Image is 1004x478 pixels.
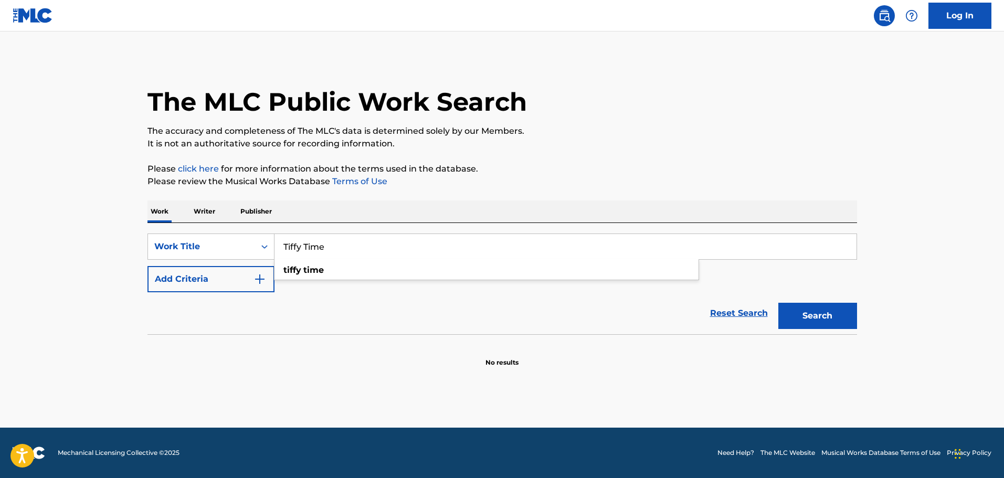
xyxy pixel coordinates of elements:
[717,448,754,458] a: Need Help?
[147,266,274,292] button: Add Criteria
[191,200,218,222] p: Writer
[330,176,387,186] a: Terms of Use
[955,438,961,470] div: Drag
[901,5,922,26] div: Help
[178,164,219,174] a: click here
[13,8,53,23] img: MLC Logo
[154,240,249,253] div: Work Title
[878,9,891,22] img: search
[760,448,815,458] a: The MLC Website
[905,9,918,22] img: help
[237,200,275,222] p: Publisher
[58,448,179,458] span: Mechanical Licensing Collective © 2025
[928,3,991,29] a: Log In
[253,273,266,285] img: 9d2ae6d4665cec9f34b9.svg
[147,233,857,334] form: Search Form
[283,265,301,275] strong: tiffy
[778,303,857,329] button: Search
[147,175,857,188] p: Please review the Musical Works Database
[147,200,172,222] p: Work
[874,5,895,26] a: Public Search
[147,86,527,118] h1: The MLC Public Work Search
[147,137,857,150] p: It is not an authoritative source for recording information.
[303,265,324,275] strong: time
[13,447,45,459] img: logo
[485,345,519,367] p: No results
[947,448,991,458] a: Privacy Policy
[705,302,773,325] a: Reset Search
[147,163,857,175] p: Please for more information about the terms used in the database.
[952,428,1004,478] iframe: Chat Widget
[821,448,940,458] a: Musical Works Database Terms of Use
[147,125,857,137] p: The accuracy and completeness of The MLC's data is determined solely by our Members.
